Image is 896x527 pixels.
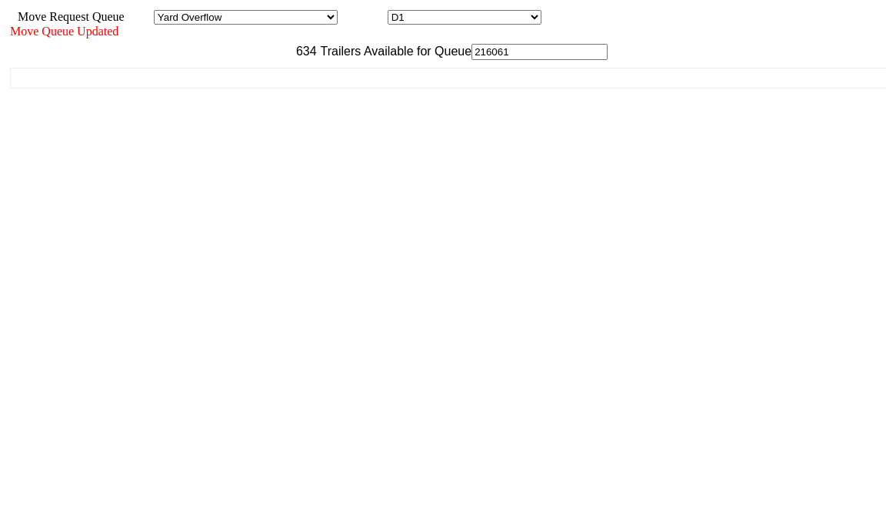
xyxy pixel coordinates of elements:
span: 634 [288,45,317,58]
span: Area [127,10,151,23]
span: Move Queue Updated [10,25,118,38]
span: Move Request Queue [10,10,125,23]
span: Trailers Available for Queue [317,45,472,58]
input: Filter Available Trailers [471,44,608,60]
span: Location [341,10,385,23]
